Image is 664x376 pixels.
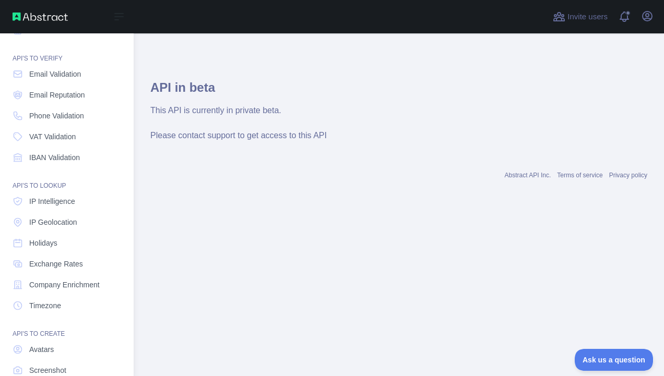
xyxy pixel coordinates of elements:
a: Email Reputation [8,86,125,104]
span: Avatars [29,344,54,355]
span: Exchange Rates [29,259,83,269]
a: Phone Validation [8,106,125,125]
a: VAT Validation [8,127,125,146]
div: API'S TO CREATE [8,317,125,338]
span: Please contact support to get access to this API [150,131,327,140]
a: Company Enrichment [8,275,125,294]
a: Email Validation [8,65,125,83]
span: Invite users [567,11,608,23]
iframe: Toggle Customer Support [575,349,654,371]
a: Abstract API Inc. [505,172,551,179]
a: Avatars [8,340,125,359]
a: Terms of service [557,172,602,179]
h1: API in beta [150,79,647,104]
div: API'S TO VERIFY [8,42,125,63]
span: Phone Validation [29,111,84,121]
a: Privacy policy [609,172,647,179]
div: API'S TO LOOKUP [8,169,125,190]
span: Timezone [29,300,61,311]
a: Exchange Rates [8,254,125,273]
span: Company Enrichment [29,280,100,290]
div: This API is currently in private beta. [150,104,647,117]
span: Holidays [29,238,57,248]
a: Timezone [8,296,125,315]
a: IP Geolocation [8,213,125,232]
span: Screenshot [29,365,66,375]
a: IBAN Validation [8,148,125,167]
a: Holidays [8,234,125,252]
span: Email Validation [29,69,81,79]
span: IP Geolocation [29,217,77,227]
span: IBAN Validation [29,152,80,163]
img: Abstract API [13,13,68,21]
span: IP Intelligence [29,196,75,207]
span: Email Reputation [29,90,85,100]
span: VAT Validation [29,131,76,142]
a: IP Intelligence [8,192,125,211]
button: Invite users [551,8,610,25]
